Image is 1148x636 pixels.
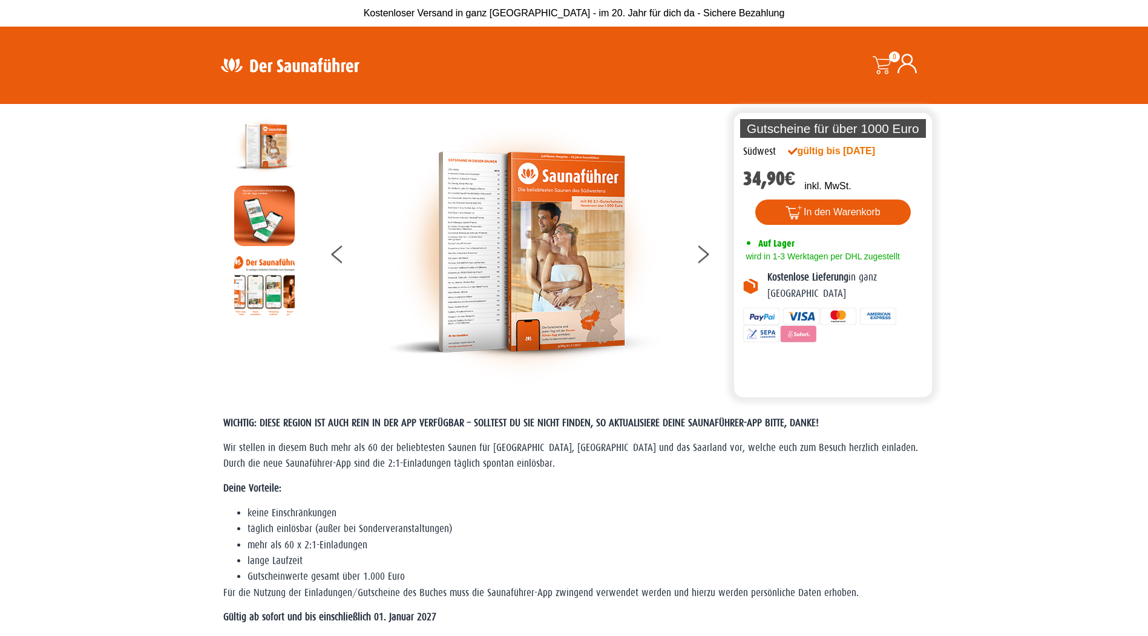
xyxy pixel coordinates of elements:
span: Kostenloser Versand in ganz [GEOGRAPHIC_DATA] - im 20. Jahr für dich da - Sichere Bezahlung [364,8,785,18]
li: keine Einschränkungen [248,505,925,521]
p: Für die Nutzung der Einladungen/Gutscheine des Buches muss die Saunaführer-App zwingend verwendet... [223,585,925,601]
li: lange Laufzeit [248,553,925,569]
li: Gutscheinwerte gesamt über 1.000 Euro [248,569,925,585]
span: wird in 1-3 Werktagen per DHL zugestellt [743,251,900,261]
bdi: 34,90 [743,167,796,190]
span: Wir stellen in diesem Buch mehr als 60 der beliebtesten Saunen für [GEOGRAPHIC_DATA], [GEOGRAPHIC... [223,442,918,469]
div: Südwest [743,144,776,160]
b: Kostenlose Lieferung [767,271,848,283]
img: Anleitung7tn [234,255,295,316]
div: gültig bis [DATE] [788,144,902,158]
p: inkl. MwSt. [804,179,851,193]
span: Auf Lager [758,238,795,249]
span: WICHTIG: DIESE REGION IST AUCH REIN IN DER APP VERFÜGBAR – SOLLTEST DU SIE NICHT FINDEN, SO AKTUA... [223,417,819,429]
p: Gutscheine für über 1000 Euro [740,119,927,138]
button: In den Warenkorb [755,200,911,225]
img: der-saunafuehrer-2025-suedwest [388,116,660,388]
span: € [785,167,796,190]
span: 0 [889,51,900,62]
li: mehr als 60 x 2:1-Einladungen [248,537,925,553]
li: täglich einlösbar (außer bei Sonderveranstaltungen) [248,521,925,537]
strong: Gültig ab sofort und bis einschließlich 01. Januar 2027 [223,611,436,623]
p: in ganz [GEOGRAPHIC_DATA] [767,270,923,302]
img: der-saunafuehrer-2025-suedwest [234,116,295,177]
img: MOCKUP-iPhone_regional [234,186,295,246]
strong: Deine Vorteile: [223,482,281,494]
